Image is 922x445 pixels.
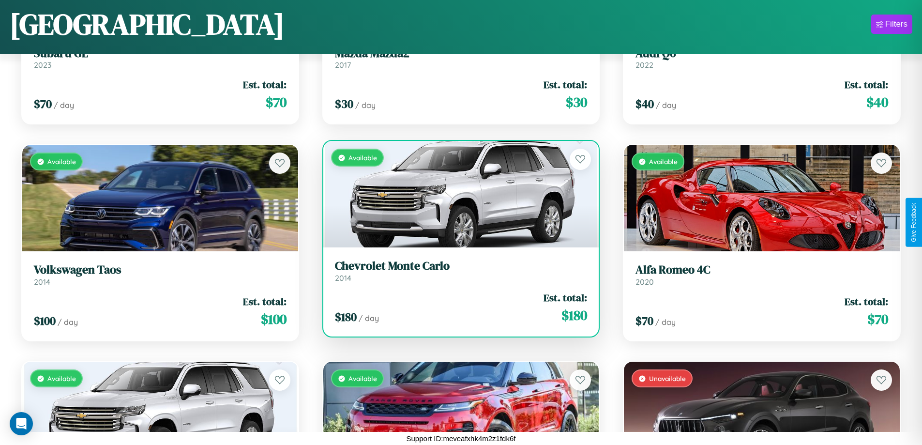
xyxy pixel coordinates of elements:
span: Est. total: [243,77,287,92]
span: / day [355,100,376,110]
span: Available [47,374,76,383]
h3: Chevrolet Monte Carlo [335,259,588,273]
span: Est. total: [544,291,587,305]
span: $ 100 [261,309,287,329]
span: 2014 [34,277,50,287]
div: Give Feedback [910,203,917,242]
p: Support ID: meveafxhk4m2z1fdk6f [407,432,516,445]
span: / day [54,100,74,110]
span: $ 40 [866,92,888,112]
span: / day [359,313,379,323]
span: Unavailable [649,374,686,383]
div: Filters [885,19,907,29]
span: $ 30 [566,92,587,112]
span: 2022 [635,60,653,70]
span: $ 70 [635,313,653,329]
h3: Volkswagen Taos [34,263,287,277]
h3: Alfa Romeo 4C [635,263,888,277]
a: Subaru GL2023 [34,46,287,70]
span: 2014 [335,273,351,283]
span: / day [58,317,78,327]
button: Filters [871,15,912,34]
span: Available [348,153,377,162]
div: Open Intercom Messenger [10,412,33,435]
h1: [GEOGRAPHIC_DATA] [10,4,285,44]
span: $ 70 [266,92,287,112]
a: Volkswagen Taos2014 [34,263,287,287]
span: 2017 [335,60,351,70]
a: Mazda Mazda22017 [335,46,588,70]
span: Est. total: [243,294,287,308]
span: Est. total: [845,77,888,92]
span: Available [348,374,377,383]
span: 2020 [635,277,654,287]
span: $ 100 [34,313,56,329]
span: / day [656,100,676,110]
span: Est. total: [544,77,587,92]
span: $ 70 [867,309,888,329]
a: Audi Q62022 [635,46,888,70]
span: / day [655,317,676,327]
span: $ 40 [635,96,654,112]
span: Est. total: [845,294,888,308]
a: Chevrolet Monte Carlo2014 [335,259,588,283]
span: $ 30 [335,96,353,112]
span: Available [47,157,76,166]
span: $ 70 [34,96,52,112]
span: 2023 [34,60,51,70]
span: $ 180 [335,309,357,325]
a: Alfa Romeo 4C2020 [635,263,888,287]
span: Available [649,157,678,166]
span: $ 180 [561,306,587,325]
